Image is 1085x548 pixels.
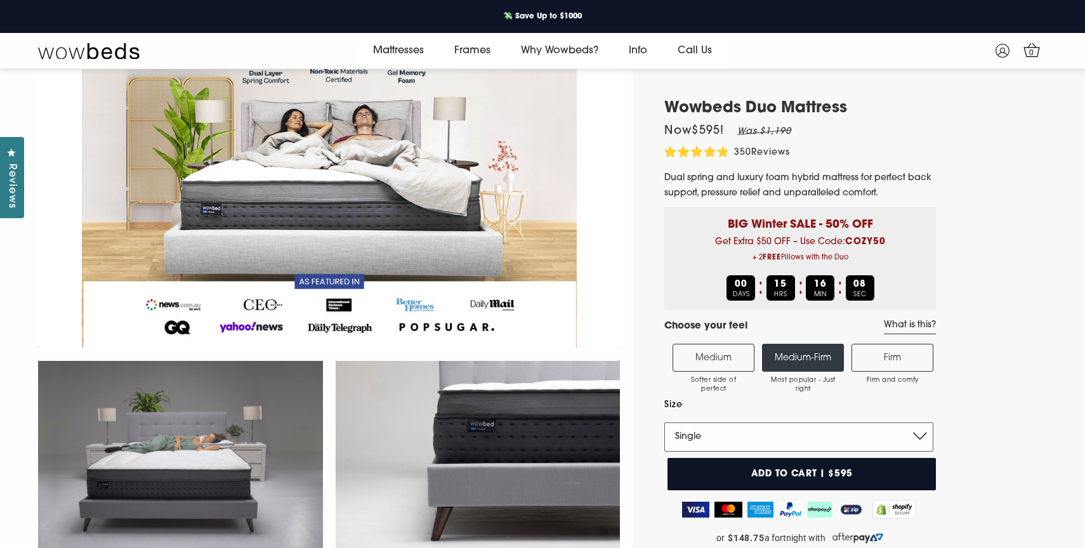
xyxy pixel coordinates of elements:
a: or $148.75 a fortnight with [664,528,936,547]
a: 💸 Save Up to $1000 [493,8,592,25]
b: FREE [763,254,780,261]
span: + 2 Pillows with the Duo [674,250,926,266]
strong: $148.75 [728,533,765,544]
h1: Wowbeds Duo Mattress [664,100,936,118]
span: Reviews [3,164,20,209]
span: Dual spring and luxury foam hybrid mattress for perfect back support, pressure relief and unparal... [664,173,931,198]
b: 16 [814,280,827,289]
span: 350 [734,148,751,157]
span: or [716,533,725,544]
em: Was $1,190 [737,127,792,136]
label: Size [664,397,933,413]
label: Firm [852,344,933,372]
img: Visa Logo [682,502,709,518]
img: AfterPay Logo [807,502,832,518]
a: Frames [439,33,506,68]
label: Medium [673,344,754,372]
a: Call Us [662,33,727,68]
div: 350Reviews [664,146,790,160]
b: 08 [853,280,866,289]
b: COZY50 [845,237,886,247]
a: 0 [1020,39,1042,61]
span: Softer side of perfect [680,376,747,394]
span: Now $595 ! [664,126,724,137]
div: MIN [806,275,834,301]
b: 00 [735,280,747,289]
span: Get Extra $50 OFF – Use Code: [674,237,926,266]
img: MasterCard Logo [714,502,743,518]
img: PayPal Logo [779,502,803,518]
span: Most popular - Just right [769,376,837,394]
a: Why Wowbeds? [506,33,614,68]
span: 0 [1025,47,1038,60]
h4: Choose your feel [664,320,747,334]
div: DAYS [727,275,755,301]
img: Shopify secure badge [872,500,917,519]
p: BIG Winter SALE - 50% OFF [674,207,926,233]
img: American Express Logo [747,502,773,518]
span: Reviews [751,148,790,157]
img: ZipPay Logo [838,502,864,518]
img: Wow Beds Logo [38,42,140,60]
label: Medium-Firm [762,344,844,372]
a: Info [614,33,662,68]
button: Add to cart | $595 [667,458,936,490]
div: SEC [846,275,874,301]
a: What is this? [884,320,936,334]
b: 15 [774,280,787,289]
div: HRS [766,275,795,301]
span: a fortnight with [765,533,825,544]
span: Firm and comfy [858,376,926,385]
a: Mattresses [358,33,439,68]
